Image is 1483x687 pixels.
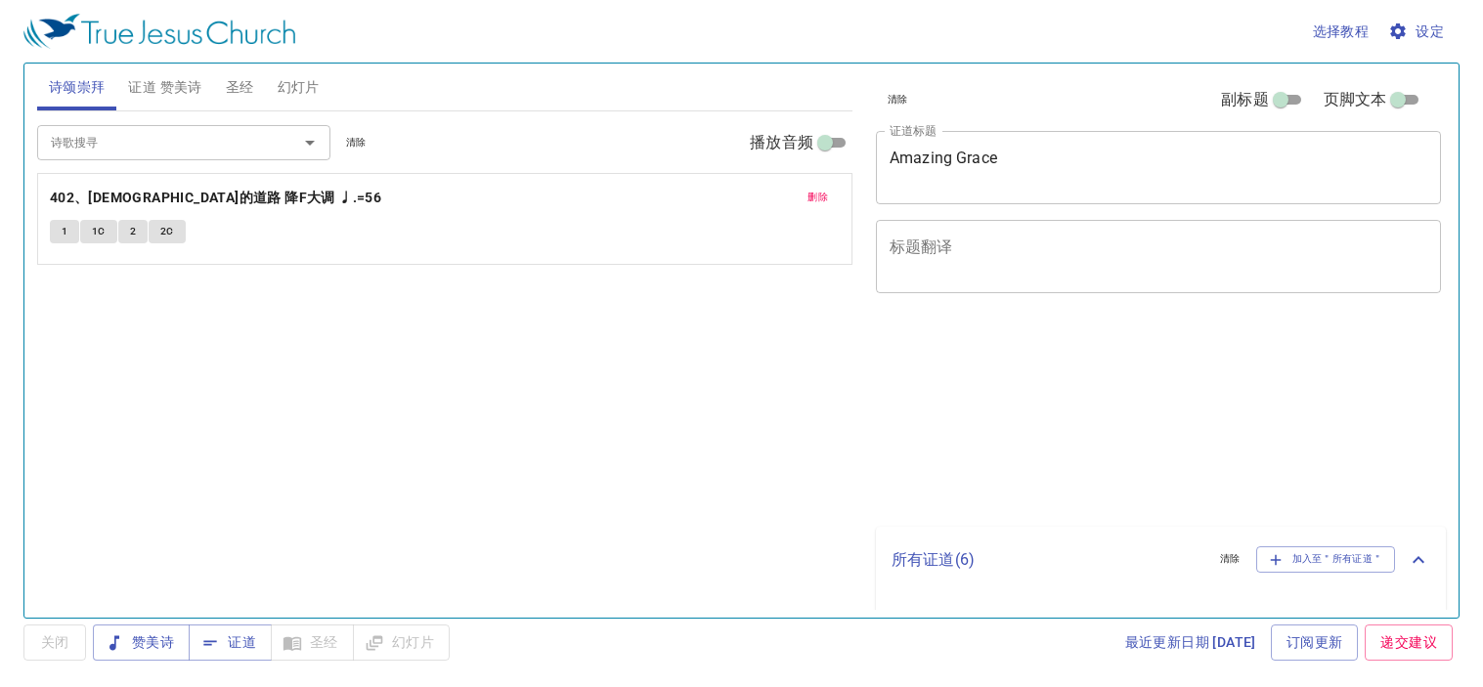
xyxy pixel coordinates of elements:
[807,189,828,206] span: 删除
[750,131,813,154] span: 播放音频
[130,223,136,240] span: 2
[1208,547,1252,571] button: 清除
[334,131,378,154] button: 清除
[868,314,1330,520] iframe: from-child
[1392,20,1444,44] span: 设定
[1117,624,1264,661] a: 最近更新日期 [DATE]
[1220,550,1241,568] span: 清除
[1256,546,1396,572] button: 加入至＂所有证道＂
[128,75,201,100] span: 证道 赞美诗
[1269,550,1383,568] span: 加入至＂所有证道＂
[888,91,908,108] span: 清除
[1380,630,1437,655] span: 递交建议
[49,75,106,100] span: 诗颂崇拜
[23,14,295,49] img: True Jesus Church
[160,223,174,240] span: 2C
[1125,630,1256,655] span: 最近更新日期 [DATE]
[346,134,367,151] span: 清除
[1313,20,1370,44] span: 选择教程
[189,624,272,661] button: 证道
[796,186,840,209] button: 删除
[80,220,117,243] button: 1C
[204,630,256,655] span: 证道
[890,149,1427,186] textarea: Amazing Grace
[92,223,106,240] span: 1C
[109,630,174,655] span: 赞美诗
[118,220,148,243] button: 2
[1271,624,1359,661] a: 订阅更新
[50,186,381,210] b: 402、[DEMOGRAPHIC_DATA]的道路 降F大调 ♩.=56
[876,88,920,111] button: 清除
[278,75,320,100] span: 幻灯片
[1324,88,1387,111] span: 页脚文本
[876,527,1446,591] div: 所有证道(6)清除加入至＂所有证道＂
[62,223,67,240] span: 1
[1287,630,1343,655] span: 订阅更新
[226,75,254,100] span: 圣经
[93,624,190,661] button: 赞美诗
[50,186,385,210] button: 402、[DEMOGRAPHIC_DATA]的道路 降F大调 ♩.=56
[1221,88,1268,111] span: 副标题
[1384,14,1452,50] button: 设定
[1305,14,1377,50] button: 选择教程
[892,548,1204,572] p: 所有证道 ( 6 )
[149,220,186,243] button: 2C
[50,220,79,243] button: 1
[1365,624,1453,661] a: 递交建议
[296,129,324,156] button: Open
